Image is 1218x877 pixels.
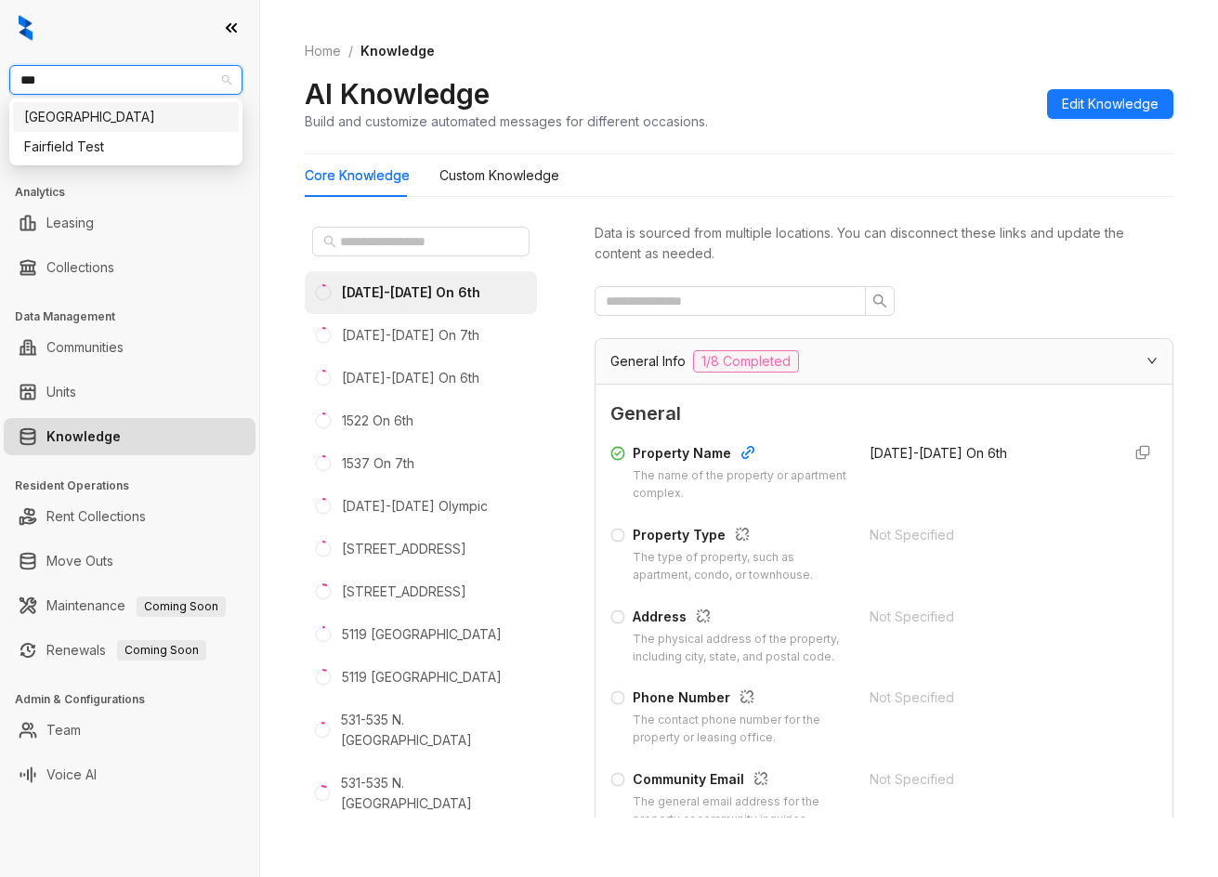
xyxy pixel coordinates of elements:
a: Knowledge [46,418,121,455]
span: Coming Soon [117,640,206,661]
h3: Admin & Configurations [15,691,259,708]
h3: Analytics [15,184,259,201]
li: Team [4,712,255,749]
span: search [323,235,336,248]
button: Edit Knowledge [1047,89,1173,119]
div: 1537 On 7th [342,453,414,474]
li: Communities [4,329,255,366]
div: Phone Number [633,687,847,712]
a: Rent Collections [46,498,146,535]
h2: AI Knowledge [305,76,490,111]
div: The general email address for the property or community inquiries. [633,793,847,829]
span: [DATE]-[DATE] On 6th [870,445,1007,461]
div: Custom Knowledge [439,165,559,186]
li: Move Outs [4,543,255,580]
li: Renewals [4,632,255,669]
div: [STREET_ADDRESS] [342,539,466,559]
div: [DATE]-[DATE] On 6th [342,368,479,388]
li: Units [4,373,255,411]
div: Fairfield [13,102,239,132]
div: 531-535 N. [GEOGRAPHIC_DATA] [341,710,530,751]
li: Collections [4,249,255,286]
img: logo [19,15,33,41]
div: 1522 On 6th [342,411,413,431]
span: General Info [610,351,686,372]
span: expanded [1146,355,1158,366]
div: General Info1/8 Completed [596,339,1172,384]
div: Data is sourced from multiple locations. You can disconnect these links and update the content as... [595,223,1173,264]
span: search [872,294,887,308]
div: Property Type [633,525,847,549]
div: Not Specified [870,769,1107,790]
li: Leasing [4,204,255,242]
div: [GEOGRAPHIC_DATA] [24,107,228,127]
div: [DATE]-[DATE] On 7th [342,325,479,346]
span: Edit Knowledge [1062,94,1159,114]
h3: Data Management [15,308,259,325]
div: Property Name [633,443,847,467]
a: Voice AI [46,756,97,793]
div: 5119 [GEOGRAPHIC_DATA] [342,667,502,687]
div: The contact phone number for the property or leasing office. [633,712,847,747]
div: Core Knowledge [305,165,410,186]
div: Community Email [633,769,847,793]
li: Rent Collections [4,498,255,535]
span: Knowledge [360,43,435,59]
li: Maintenance [4,587,255,624]
li: Leads [4,124,255,162]
div: 5119 [GEOGRAPHIC_DATA] [342,624,502,645]
a: Home [301,41,345,61]
a: RenewalsComing Soon [46,632,206,669]
div: Address [633,607,847,631]
a: Units [46,373,76,411]
li: Knowledge [4,418,255,455]
div: [DATE]-[DATE] On 6th [342,282,480,303]
h3: Resident Operations [15,478,259,494]
div: Not Specified [870,687,1107,708]
span: 1/8 Completed [693,350,799,373]
div: The type of property, such as apartment, condo, or townhouse. [633,549,847,584]
span: General [610,399,1158,428]
div: 531-535 N. [GEOGRAPHIC_DATA] [341,773,530,814]
div: Build and customize automated messages for different occasions. [305,111,708,131]
div: Fairfield Test [24,137,228,157]
a: Move Outs [46,543,113,580]
div: [STREET_ADDRESS] [342,582,466,602]
div: Fairfield Test [13,132,239,162]
div: Not Specified [870,607,1107,627]
li: Voice AI [4,756,255,793]
a: Collections [46,249,114,286]
li: / [348,41,353,61]
a: Leasing [46,204,94,242]
span: Coming Soon [137,596,226,617]
div: [DATE]-[DATE] Olympic [342,496,488,517]
a: Communities [46,329,124,366]
a: Team [46,712,81,749]
div: The physical address of the property, including city, state, and postal code. [633,631,847,666]
div: The name of the property or apartment complex. [633,467,847,503]
div: Not Specified [870,525,1107,545]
